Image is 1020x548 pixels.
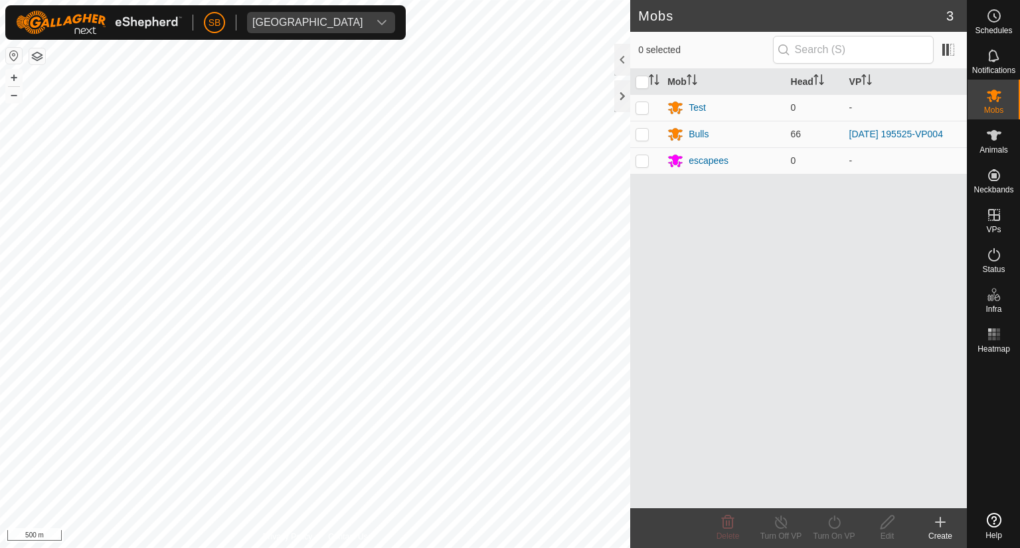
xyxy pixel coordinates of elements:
[984,106,1003,114] span: Mobs
[849,129,943,139] a: [DATE] 195525-VP004
[985,305,1001,313] span: Infra
[6,87,22,103] button: –
[946,6,954,26] span: 3
[982,265,1005,273] span: Status
[861,76,872,87] p-sorticon: Activate to sort
[649,76,659,87] p-sorticon: Activate to sort
[914,530,967,542] div: Create
[638,8,946,24] h2: Mobs
[29,48,45,64] button: Map Layers
[813,76,824,87] p-sorticon: Activate to sort
[977,345,1010,353] span: Heatmap
[247,12,369,33] span: Tangihanga station
[263,531,313,543] a: Privacy Policy
[773,36,934,64] input: Search (S)
[791,129,802,139] span: 66
[328,531,367,543] a: Contact Us
[844,94,967,121] td: -
[662,69,785,95] th: Mob
[252,17,363,28] div: [GEOGRAPHIC_DATA]
[975,27,1012,34] span: Schedules
[6,70,22,86] button: +
[754,530,807,542] div: Turn Off VP
[638,43,772,57] span: 0 selected
[791,155,796,166] span: 0
[791,102,796,113] span: 0
[689,127,709,141] div: Bulls
[16,11,182,34] img: Gallagher Logo
[209,16,221,30] span: SB
[861,530,914,542] div: Edit
[687,76,697,87] p-sorticon: Activate to sort
[844,147,967,174] td: -
[974,186,1013,194] span: Neckbands
[689,154,728,168] div: escapees
[986,226,1001,234] span: VPs
[968,508,1020,545] a: Help
[807,530,861,542] div: Turn On VP
[786,69,844,95] th: Head
[369,12,395,33] div: dropdown trigger
[985,531,1002,539] span: Help
[6,48,22,64] button: Reset Map
[844,69,967,95] th: VP
[972,66,1015,74] span: Notifications
[717,531,740,541] span: Delete
[689,101,706,115] div: Test
[979,146,1008,154] span: Animals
